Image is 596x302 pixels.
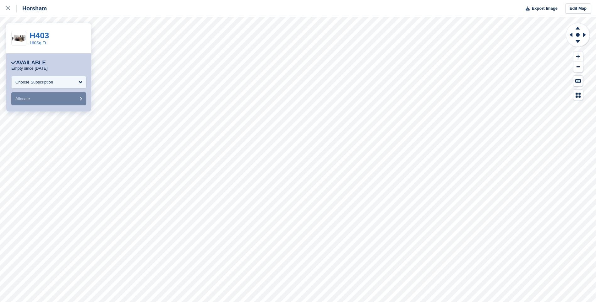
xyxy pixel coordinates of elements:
a: H403 [30,31,49,40]
button: Zoom In [573,51,583,62]
a: 160Sq.Ft [30,40,46,45]
button: Allocate [11,92,86,105]
button: Export Image [522,3,558,14]
div: Horsham [17,5,47,12]
button: Zoom Out [573,62,583,72]
p: Empty since [DATE] [11,66,47,71]
div: Available [11,60,46,66]
span: Allocate [15,96,30,101]
img: 150-sqft-unit.jpg [12,33,26,44]
div: Choose Subscription [15,79,53,85]
span: Export Image [532,5,557,12]
button: Map Legend [573,90,583,100]
a: Edit Map [565,3,591,14]
button: Keyboard Shortcuts [573,76,583,86]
